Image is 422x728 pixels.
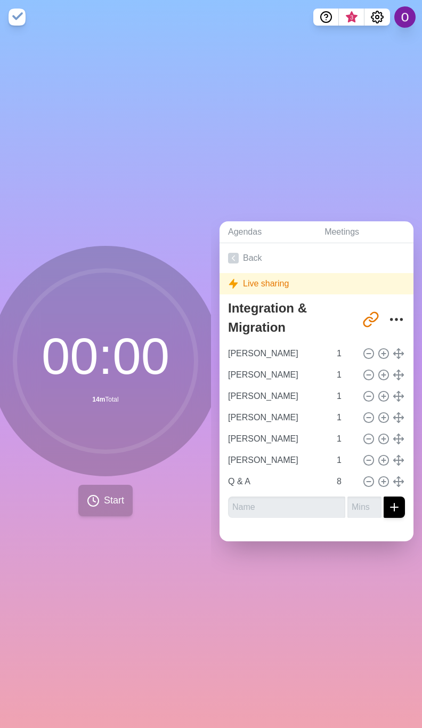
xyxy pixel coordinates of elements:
[220,243,413,273] a: Back
[220,221,316,243] a: Agendas
[313,9,339,26] button: Help
[332,471,358,492] input: Mins
[332,428,358,450] input: Mins
[332,343,358,364] input: Mins
[104,493,124,508] span: Start
[224,450,330,471] input: Name
[316,221,413,243] a: Meetings
[224,428,330,450] input: Name
[224,407,330,428] input: Name
[228,497,345,518] input: Name
[224,386,330,407] input: Name
[386,309,407,330] button: More
[224,364,330,386] input: Name
[332,450,358,471] input: Mins
[224,343,330,364] input: Name
[332,364,358,386] input: Mins
[220,273,413,294] div: Live sharing
[78,485,133,516] button: Start
[360,309,382,330] button: Share link
[339,9,364,26] button: What’s new
[347,13,356,22] span: 3
[364,9,390,26] button: Settings
[9,9,26,26] img: timeblocks logo
[332,407,358,428] input: Mins
[347,497,382,518] input: Mins
[332,386,358,407] input: Mins
[224,471,330,492] input: Name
